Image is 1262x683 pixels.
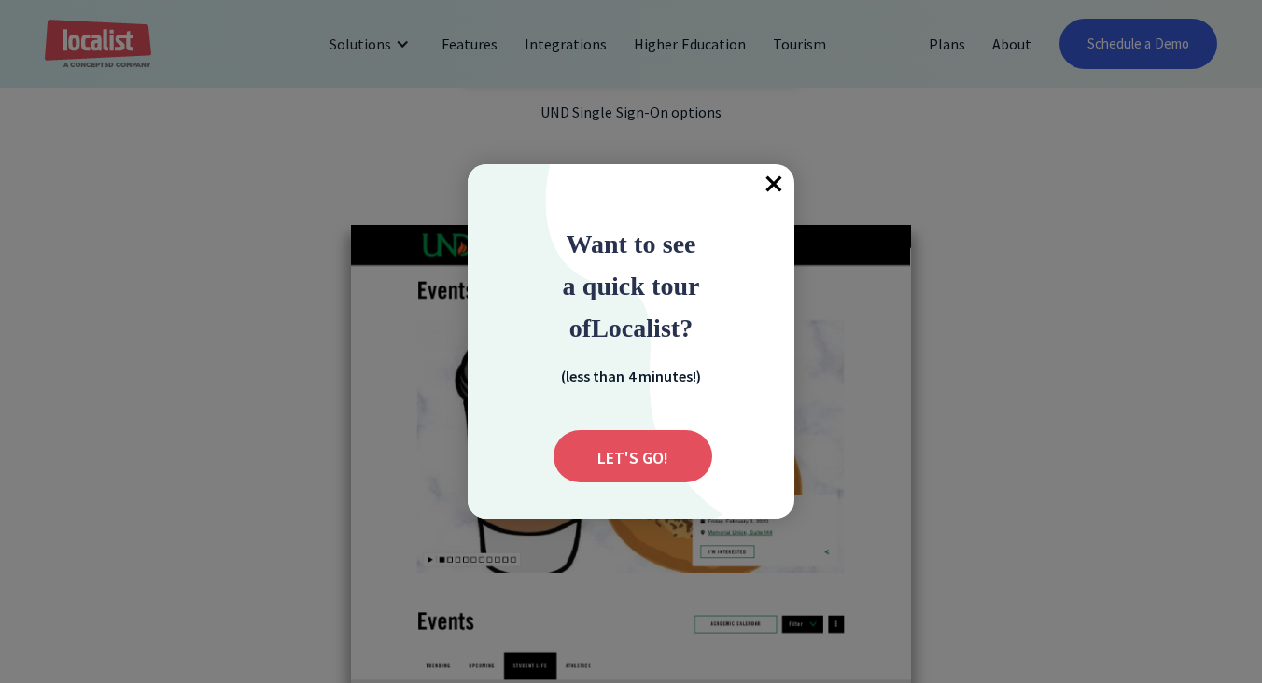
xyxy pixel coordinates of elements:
[566,230,695,258] span: Want to see
[554,430,712,482] div: Submit
[505,222,757,348] div: Want to see a quick tour of Localist?
[591,314,693,342] span: Localist?
[753,164,794,205] div: Close popup
[753,164,794,205] span: Close
[563,272,674,300] strong: a quick to
[561,367,701,385] strong: (less than 4 minutes!)
[538,364,724,386] div: (less than 4 minutes!)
